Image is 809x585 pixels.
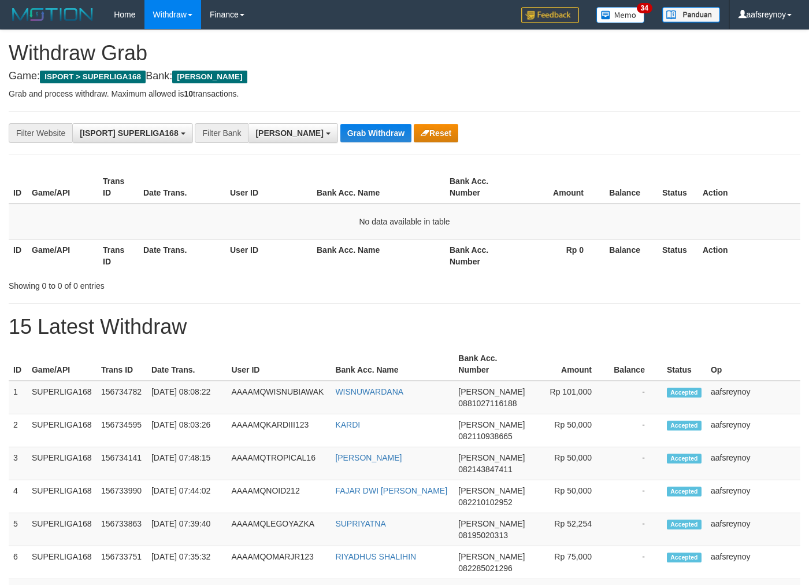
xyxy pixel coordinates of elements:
span: ISPORT > SUPERLIGA168 [40,71,146,83]
td: - [609,513,662,546]
th: Status [658,239,698,272]
a: [PERSON_NAME] [335,453,402,462]
th: Rp 0 [516,239,601,272]
button: [PERSON_NAME] [248,123,337,143]
th: ID [9,348,27,381]
th: Bank Acc. Name [331,348,454,381]
span: Accepted [667,388,702,398]
td: [DATE] 07:44:02 [147,480,227,513]
td: Rp 50,000 [529,480,609,513]
td: SUPERLIGA168 [27,513,97,546]
td: 156734141 [97,447,147,480]
span: Accepted [667,487,702,496]
th: Action [698,171,800,204]
span: Copy 082110938665 to clipboard [458,432,512,441]
td: 5 [9,513,27,546]
td: AAAAMQTROPICAL16 [227,447,331,480]
div: Filter Bank [195,123,248,143]
td: aafsreynoy [706,513,800,546]
span: Accepted [667,553,702,562]
td: aafsreynoy [706,414,800,447]
button: [ISPORT] SUPERLIGA168 [72,123,192,143]
td: [DATE] 08:08:22 [147,381,227,414]
span: 34 [637,3,652,13]
th: Date Trans. [147,348,227,381]
td: Rp 50,000 [529,414,609,447]
td: aafsreynoy [706,447,800,480]
a: RIYADHUS SHALIHIN [335,552,416,561]
td: [DATE] 07:39:40 [147,513,227,546]
span: Copy 08195020313 to clipboard [458,531,508,540]
td: 156733990 [97,480,147,513]
a: FAJAR DWI [PERSON_NAME] [335,486,447,495]
span: Accepted [667,421,702,431]
th: User ID [225,239,312,272]
span: Accepted [667,520,702,529]
img: Button%20Memo.svg [596,7,645,23]
span: Copy 082210102952 to clipboard [458,498,512,507]
th: User ID [225,171,312,204]
div: Filter Website [9,123,72,143]
th: Op [706,348,800,381]
th: Trans ID [98,239,139,272]
span: [PERSON_NAME] [458,519,525,528]
a: SUPRIYATNA [335,519,385,528]
td: 156734595 [97,414,147,447]
td: SUPERLIGA168 [27,447,97,480]
th: Date Trans. [139,171,225,204]
td: 2 [9,414,27,447]
td: aafsreynoy [706,381,800,414]
td: SUPERLIGA168 [27,546,97,579]
td: 1 [9,381,27,414]
button: Grab Withdraw [340,124,411,142]
th: Trans ID [97,348,147,381]
th: Bank Acc. Name [312,239,445,272]
a: WISNUWARDANA [335,387,403,396]
span: Copy 0881027116188 to clipboard [458,399,517,408]
td: - [609,381,662,414]
strong: 10 [184,89,193,98]
td: 156733751 [97,546,147,579]
p: Grab and process withdraw. Maximum allowed is transactions. [9,88,800,100]
td: - [609,447,662,480]
span: [PERSON_NAME] [255,128,323,138]
td: Rp 75,000 [529,546,609,579]
span: [PERSON_NAME] [458,552,525,561]
th: Bank Acc. Name [312,171,445,204]
td: 156734782 [97,381,147,414]
span: [ISPORT] SUPERLIGA168 [80,128,178,138]
img: Feedback.jpg [521,7,579,23]
td: Rp 50,000 [529,447,609,480]
td: Rp 101,000 [529,381,609,414]
td: SUPERLIGA168 [27,480,97,513]
td: AAAAMQWISNUBIAWAK [227,381,331,414]
div: Showing 0 to 0 of 0 entries [9,275,328,292]
td: - [609,480,662,513]
td: aafsreynoy [706,546,800,579]
td: AAAAMQNOID212 [227,480,331,513]
td: Rp 52,254 [529,513,609,546]
span: Copy 082143847411 to clipboard [458,465,512,474]
th: Bank Acc. Number [445,171,516,204]
span: Copy 082285021296 to clipboard [458,564,512,573]
td: No data available in table [9,204,800,240]
td: [DATE] 08:03:26 [147,414,227,447]
td: AAAAMQKARDIII123 [227,414,331,447]
td: AAAAMQLEGOYAZKA [227,513,331,546]
th: Bank Acc. Number [445,239,516,272]
th: Amount [529,348,609,381]
td: - [609,414,662,447]
th: Balance [609,348,662,381]
th: Date Trans. [139,239,225,272]
th: Amount [516,171,601,204]
button: Reset [414,124,458,142]
td: 4 [9,480,27,513]
span: [PERSON_NAME] [458,420,525,429]
td: [DATE] 07:48:15 [147,447,227,480]
td: - [609,546,662,579]
td: [DATE] 07:35:32 [147,546,227,579]
span: [PERSON_NAME] [458,486,525,495]
td: 3 [9,447,27,480]
td: 156733863 [97,513,147,546]
td: SUPERLIGA168 [27,381,97,414]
